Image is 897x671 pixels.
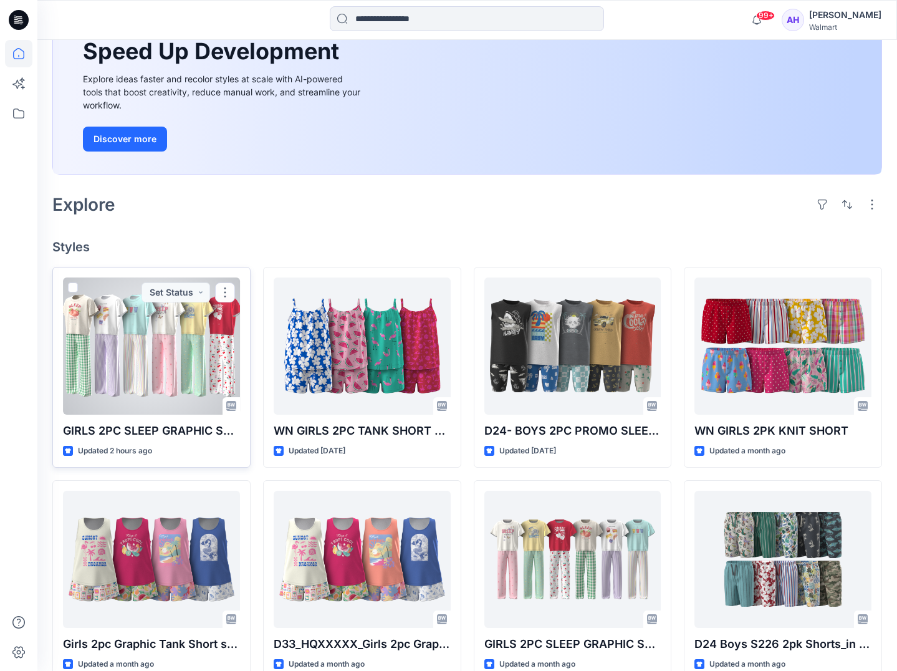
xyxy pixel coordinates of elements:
div: AH [782,9,804,31]
span: 99+ [756,11,775,21]
p: Girls 2pc Graphic Tank Short set_7_24 [63,635,240,653]
p: Updated a month ago [709,658,785,671]
a: WN GIRLS 2PK KNIT SHORT [694,278,871,415]
h2: Explore [52,195,115,215]
a: GIRLS 2PC SLEEP GRAPHIC SET- PANTS - CORRECT HEM [63,278,240,415]
a: D33_HQXXXXX_Girls 2pc Graphic Tank Short set [274,491,451,628]
div: [PERSON_NAME] [809,7,881,22]
p: D24- BOYS 2PC PROMO SLEEP SHORT SET [484,422,661,440]
p: Updated [DATE] [499,445,556,458]
a: GIRLS 2PC SLEEP GRAPHIC SET- WITH PANTS - 6-19 [484,491,661,628]
div: Explore ideas faster and recolor styles at scale with AI-powered tools that boost creativity, red... [83,72,363,112]
p: D24 Boys S226 2pk Shorts_in store [694,635,871,653]
p: GIRLS 2PC SLEEP GRAPHIC SET- WITH PANTS - 6-19 [484,635,661,653]
p: Updated 2 hours ago [78,445,152,458]
p: D33_HQXXXXX_Girls 2pc Graphic Tank Short set [274,635,451,653]
a: WN GIRLS 2PC TANK SHORT PROMO SET [274,278,451,415]
h4: Styles [52,239,882,254]
p: Updated a month ago [78,658,154,671]
p: Updated a month ago [709,445,785,458]
p: WN GIRLS 2PC TANK SHORT PROMO SET [274,422,451,440]
p: WN GIRLS 2PK KNIT SHORT [694,422,871,440]
a: D24 Boys S226 2pk Shorts_in store [694,491,871,628]
p: GIRLS 2PC SLEEP GRAPHIC SET- PANTS - CORRECT HEM [63,422,240,440]
p: Updated [DATE] [289,445,345,458]
p: Updated a month ago [289,658,365,671]
div: Walmart [809,22,881,32]
button: Discover more [83,127,167,152]
a: D24- BOYS 2PC PROMO SLEEP SHORT SET [484,278,661,415]
p: Updated a month ago [499,658,575,671]
a: Discover more [83,127,363,152]
a: Girls 2pc Graphic Tank Short set_7_24 [63,491,240,628]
